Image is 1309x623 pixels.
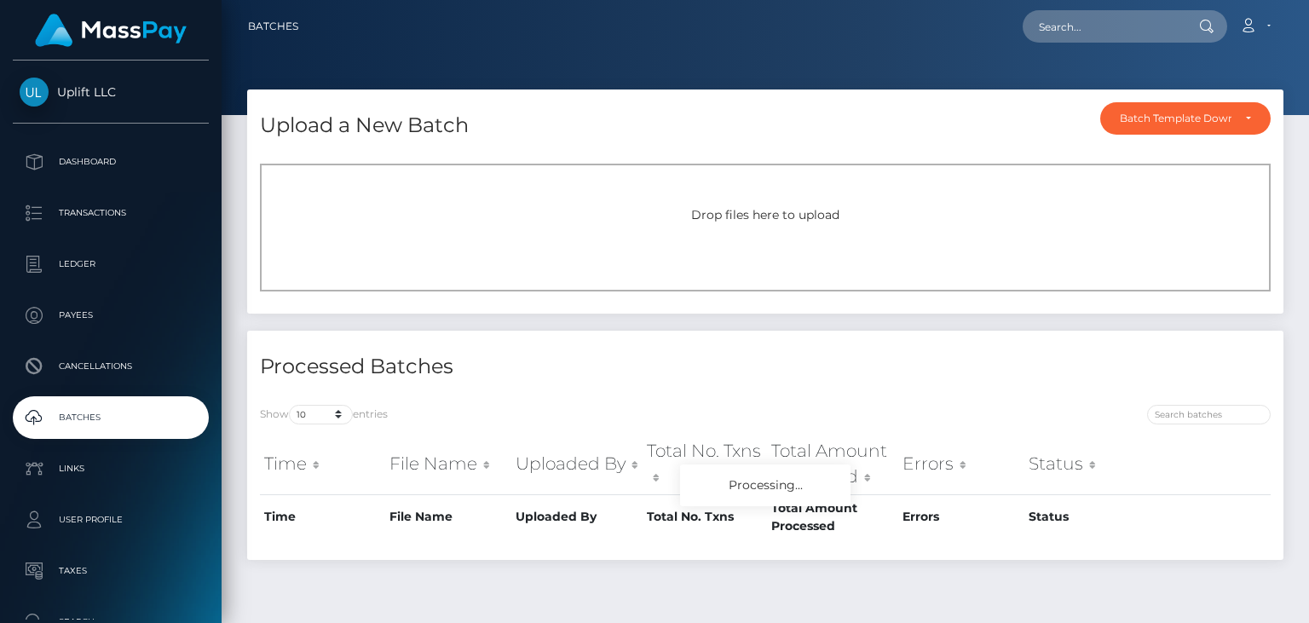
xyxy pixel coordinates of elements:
[643,494,767,539] th: Total No. Txns
[20,303,202,328] p: Payees
[1023,10,1183,43] input: Search...
[767,434,898,494] th: Total Amount Processed
[385,494,512,539] th: File Name
[260,405,388,424] label: Show entries
[260,494,385,539] th: Time
[13,396,209,439] a: Batches
[511,494,642,539] th: Uploaded By
[767,494,898,539] th: Total Amount Processed
[20,405,202,430] p: Batches
[643,434,767,494] th: Total No. Txns
[20,251,202,277] p: Ledger
[20,354,202,379] p: Cancellations
[898,434,1024,494] th: Errors
[680,464,851,506] div: Processing...
[13,345,209,388] a: Cancellations
[13,243,209,286] a: Ledger
[385,434,512,494] th: File Name
[691,207,839,222] span: Drop files here to upload
[20,149,202,175] p: Dashboard
[289,405,353,424] select: Showentries
[20,200,202,226] p: Transactions
[260,111,469,141] h4: Upload a New Batch
[248,9,298,44] a: Batches
[260,434,385,494] th: Time
[260,352,753,382] h4: Processed Batches
[20,558,202,584] p: Taxes
[1120,112,1231,125] div: Batch Template Download
[13,550,209,592] a: Taxes
[898,494,1024,539] th: Errors
[13,499,209,541] a: User Profile
[1024,494,1151,539] th: Status
[20,507,202,533] p: User Profile
[20,456,202,482] p: Links
[1147,405,1271,424] input: Search batches
[13,141,209,183] a: Dashboard
[1100,102,1271,135] button: Batch Template Download
[13,84,209,100] span: Uplift LLC
[20,78,49,107] img: Uplift LLC
[511,434,642,494] th: Uploaded By
[35,14,187,47] img: MassPay Logo
[1024,434,1151,494] th: Status
[13,447,209,490] a: Links
[13,294,209,337] a: Payees
[13,192,209,234] a: Transactions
